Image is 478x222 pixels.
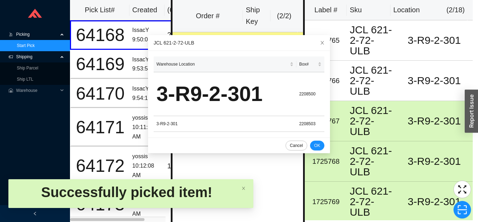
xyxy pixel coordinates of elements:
div: 2 / 2 [167,29,189,41]
div: JCL 621-2-72-ULB [154,39,324,47]
div: ( 6 ) [167,4,190,16]
th: Warehouse Location sortable [154,56,296,72]
td: 2208500 [296,72,324,116]
span: Box# [299,61,316,68]
div: JCL 621-2-72-ULB [350,186,393,217]
span: Warehouse [16,85,58,96]
span: close [320,40,325,45]
div: 3-R9-2-301 [399,196,470,207]
div: JCL 621-2-72-ULB [350,65,393,96]
div: yossis [132,113,162,123]
span: Picking [16,29,58,40]
div: 9:50:02 AM [132,35,162,45]
div: 3-R9-2-301 [399,35,470,46]
a: Start Pick [17,43,35,48]
div: 10:12:08 AM [132,161,162,180]
span: Cancel [290,142,303,149]
span: Shipping [16,51,58,62]
div: JCL 621-2-72-ULB [350,105,393,137]
div: 1725769 [308,196,344,208]
button: Cancel [286,141,307,150]
span: Warehouse Location [156,61,288,68]
button: fullscreen [454,181,471,198]
div: 1725768 [308,156,344,167]
td: 2208503 [296,116,324,132]
a: Ship LTL [17,77,33,82]
div: 3-R9-2-301 [399,116,470,126]
div: 3-R9-2-301 [399,75,470,86]
div: JCL 621-2-72-ULB [350,146,393,177]
button: scan [454,201,471,218]
div: 3-R9-2-301 [156,120,294,127]
span: fullscreen [454,184,471,195]
span: close [241,186,246,190]
div: 12 / 12 [167,160,189,172]
div: ( 2 / 18 ) [447,4,465,16]
div: IssacY [132,84,162,94]
div: ( 2 / 2 ) [273,10,295,22]
div: 64168 [74,26,127,44]
div: Location [393,4,420,16]
div: 3-R9-2-301 [156,76,294,112]
div: yossis [132,152,162,161]
div: 9:53:52 AM [132,64,162,74]
div: 9:54:13 AM [132,94,162,103]
div: 1725765 [308,35,344,46]
th: Box# sortable [296,56,324,72]
div: 64172 [74,157,127,175]
a: Ship Parcel [17,66,38,70]
div: JCL 621-2-72-ULB [350,25,393,56]
span: scan [454,204,471,215]
span: OK [314,142,320,149]
div: Successfully picked item! [14,183,239,201]
div: 64171 [74,119,127,136]
button: OK [310,141,324,150]
div: 64170 [74,85,127,102]
div: 10:11:29 AM [132,123,162,141]
div: IssacY [132,26,162,35]
button: Close [315,35,330,51]
div: 64169 [74,55,127,73]
div: 3-R9-2-301 [399,156,470,167]
div: IssacY [132,55,162,65]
